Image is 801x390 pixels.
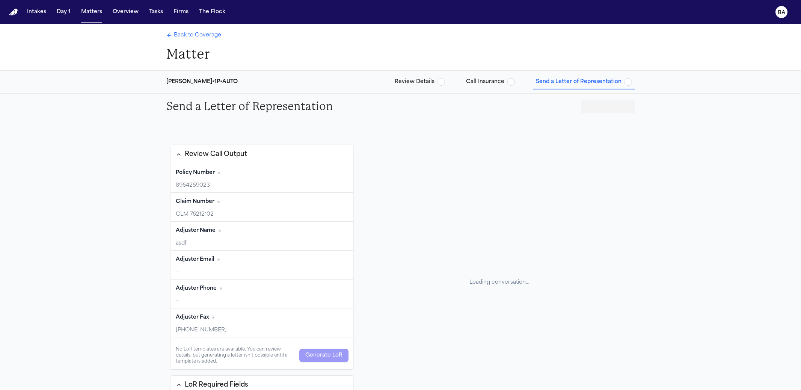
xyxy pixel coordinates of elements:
[171,222,353,251] div: Adjuster Name (required)
[176,169,215,177] span: Policy Number
[24,5,49,19] button: Intakes
[219,230,221,232] span: No citation
[218,172,220,174] span: No citation
[778,10,786,15] text: BA
[536,78,621,86] span: Send a Letter of Representation
[166,78,238,86] div: [PERSON_NAME] • 1P • AUTO
[174,32,221,39] span: Back to Coverage
[171,193,353,222] div: Claim Number (required)
[176,269,180,275] span: —
[176,198,214,206] span: Claim Number
[171,251,353,280] div: Adjuster Email (required)
[217,201,220,203] span: No citation
[176,227,216,234] span: Adjuster Name
[217,258,220,261] span: No citation
[166,32,221,39] a: Back to Coverage
[533,75,635,89] button: Send a Letter of Representation
[463,75,518,89] button: Call Insurance
[176,346,297,364] span: No LoR templates are available. You can review details, but generating a letter isn’t possible un...
[176,314,209,321] span: Adjuster Fax
[176,327,349,334] div: [PHONE_NUMBER]
[170,5,192,19] button: Firms
[176,285,217,292] span: Adjuster Phone
[78,5,105,19] button: Matters
[466,78,504,86] span: Call Insurance
[171,280,353,308] div: Adjuster Phone (required)
[171,145,353,164] button: Review Call Output
[212,316,214,319] span: No citation
[395,78,434,86] span: Review Details
[54,5,74,19] button: Day 1
[9,9,18,16] img: Finch Logo
[146,5,166,19] button: Tasks
[392,75,448,89] button: Review Details
[171,164,353,193] div: Policy Number (required)
[166,46,221,63] h1: Matter
[196,5,228,19] button: The Flock
[185,150,247,159] div: Review Call Output
[347,41,635,50] div: —
[171,308,353,337] div: Adjuster Fax (required)
[185,380,248,390] div: LoR Required Fields
[176,182,349,189] div: 8964259023
[176,256,214,263] span: Adjuster Email
[220,287,222,290] span: No citation
[176,298,180,304] span: —
[176,240,349,247] div: asdf
[176,211,349,218] div: CLM-76212102
[166,100,333,113] h2: Send a Letter of Representation
[9,9,18,16] a: Home
[110,5,142,19] button: Overview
